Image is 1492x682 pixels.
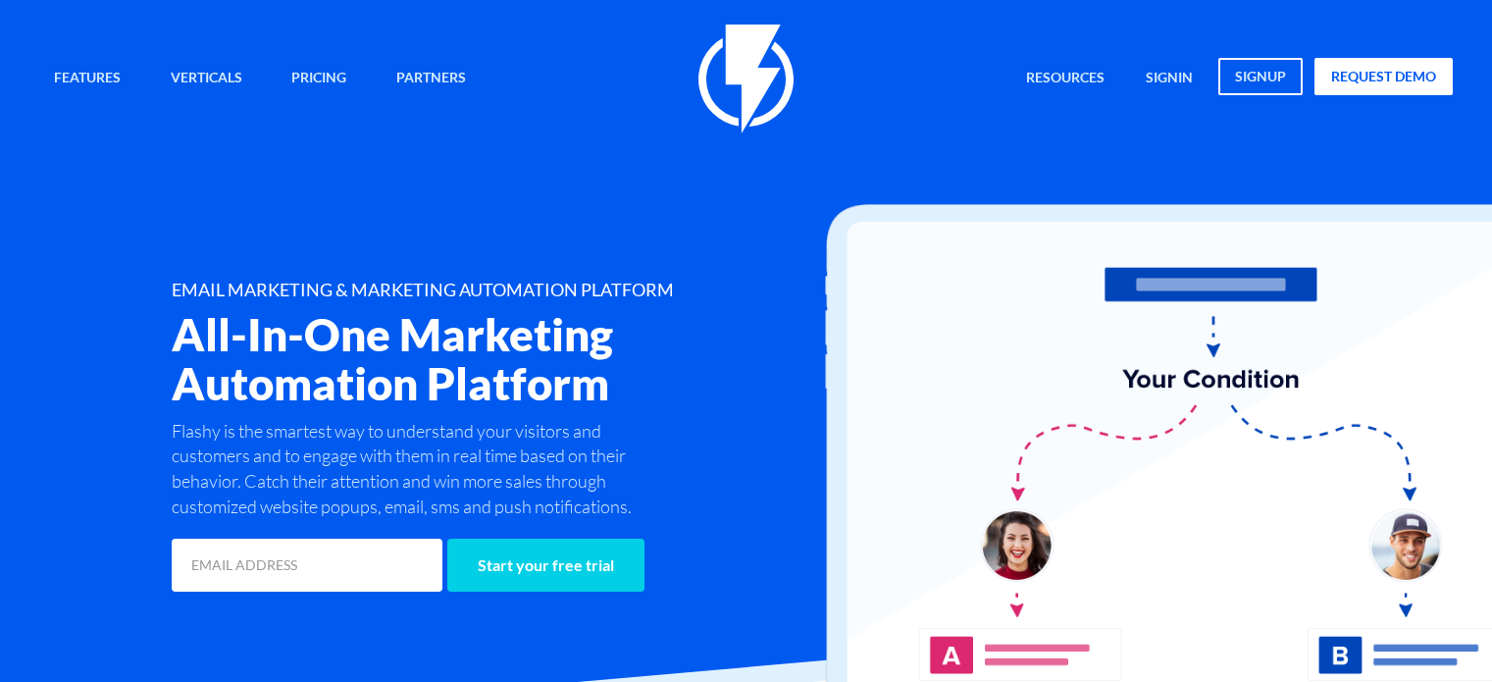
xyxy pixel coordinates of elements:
a: request demo [1314,58,1453,95]
a: signup [1218,58,1303,95]
a: Partners [382,58,481,100]
input: Start your free trial [447,539,644,592]
h2: All-In-One Marketing Automation Platform [172,310,849,408]
a: Pricing [277,58,361,100]
a: Features [39,58,135,100]
a: signin [1131,58,1208,100]
input: EMAIL ADDRESS [172,539,442,592]
h1: EMAIL MARKETING & MARKETING AUTOMATION PLATFORM [172,281,849,300]
a: Resources [1011,58,1119,100]
p: Flashy is the smartest way to understand your visitors and customers and to engage with them in r... [172,419,672,520]
a: Verticals [156,58,257,100]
